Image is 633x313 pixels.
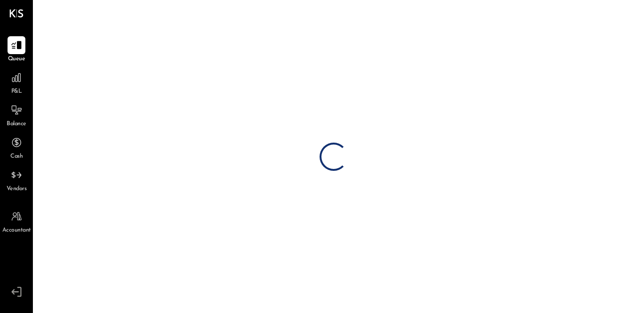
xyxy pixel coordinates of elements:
[0,166,32,193] a: Vendors
[8,55,25,64] span: Queue
[11,88,22,96] span: P&L
[10,152,23,161] span: Cash
[2,226,31,235] span: Accountant
[0,208,32,235] a: Accountant
[7,120,26,128] span: Balance
[0,101,32,128] a: Balance
[0,69,32,96] a: P&L
[7,185,27,193] span: Vendors
[0,36,32,64] a: Queue
[0,134,32,161] a: Cash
